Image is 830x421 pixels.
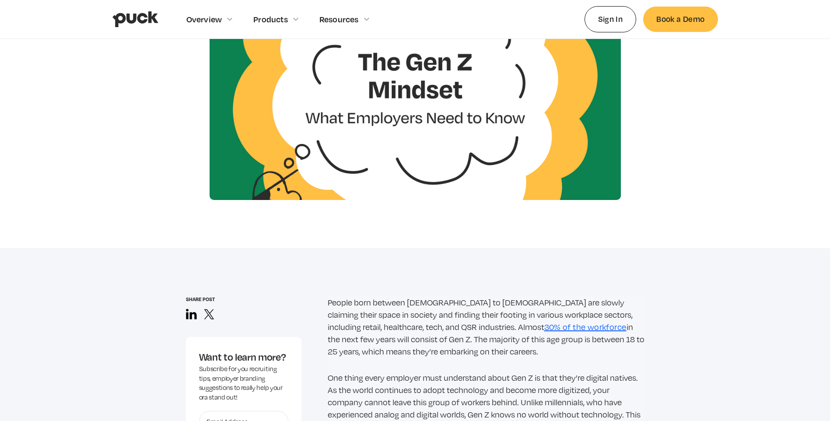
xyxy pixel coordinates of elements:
div: Want to learn more? [199,350,288,364]
div: Overview [186,14,222,24]
div: Share post [186,296,301,302]
a: Book a Demo [643,7,718,32]
div: Subscribe for you recruiting tips, employer branding suggestions to really help your ora stand out! [199,364,288,402]
a: 30% of the workforce [544,322,627,332]
p: People born between [DEMOGRAPHIC_DATA] to [DEMOGRAPHIC_DATA] are slowly claiming their space in s... [328,296,644,358]
div: Resources [319,14,359,24]
div: Products [253,14,288,24]
a: Sign In [585,6,637,32]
